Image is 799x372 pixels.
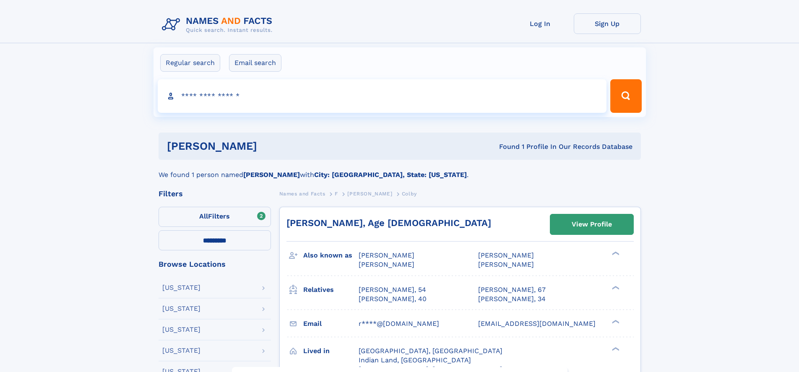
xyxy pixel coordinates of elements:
[478,294,546,304] a: [PERSON_NAME], 34
[550,214,633,234] a: View Profile
[279,188,325,199] a: Names and Facts
[335,191,338,197] span: F
[158,79,607,113] input: search input
[478,285,546,294] a: [PERSON_NAME], 67
[572,215,612,234] div: View Profile
[347,191,392,197] span: [PERSON_NAME]
[159,160,641,180] div: We found 1 person named with .
[303,248,359,263] h3: Also known as
[478,320,596,328] span: [EMAIL_ADDRESS][DOMAIN_NAME]
[229,54,281,72] label: Email search
[314,171,467,179] b: City: [GEOGRAPHIC_DATA], State: [US_STATE]
[610,319,620,324] div: ❯
[286,218,491,228] a: [PERSON_NAME], Age [DEMOGRAPHIC_DATA]
[610,251,620,256] div: ❯
[402,191,417,197] span: Colby
[162,305,200,312] div: [US_STATE]
[478,251,534,259] span: [PERSON_NAME]
[303,317,359,331] h3: Email
[199,212,208,220] span: All
[159,190,271,198] div: Filters
[478,260,534,268] span: [PERSON_NAME]
[359,347,502,355] span: [GEOGRAPHIC_DATA], [GEOGRAPHIC_DATA]
[359,285,426,294] a: [PERSON_NAME], 54
[303,283,359,297] h3: Relatives
[167,141,378,151] h1: [PERSON_NAME]
[160,54,220,72] label: Regular search
[359,260,414,268] span: [PERSON_NAME]
[159,260,271,268] div: Browse Locations
[359,294,427,304] a: [PERSON_NAME], 40
[347,188,392,199] a: [PERSON_NAME]
[359,356,471,364] span: Indian Land, [GEOGRAPHIC_DATA]
[162,326,200,333] div: [US_STATE]
[610,285,620,290] div: ❯
[610,346,620,351] div: ❯
[335,188,338,199] a: F
[159,13,279,36] img: Logo Names and Facts
[507,13,574,34] a: Log In
[378,142,632,151] div: Found 1 Profile In Our Records Database
[159,207,271,227] label: Filters
[243,171,300,179] b: [PERSON_NAME]
[303,344,359,358] h3: Lived in
[610,79,641,113] button: Search Button
[162,347,200,354] div: [US_STATE]
[574,13,641,34] a: Sign Up
[359,251,414,259] span: [PERSON_NAME]
[162,284,200,291] div: [US_STATE]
